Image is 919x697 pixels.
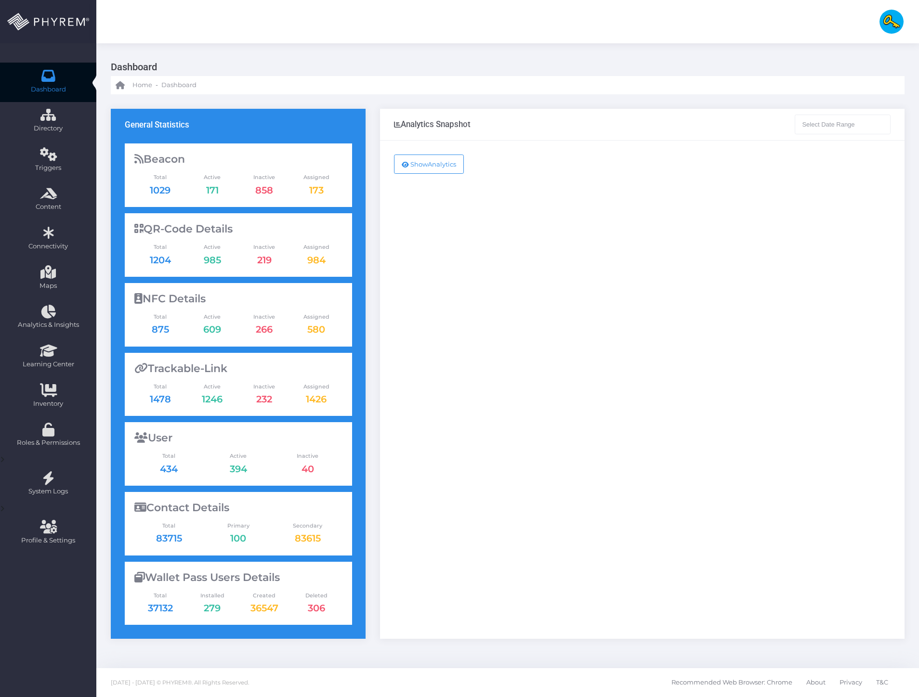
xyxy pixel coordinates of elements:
div: Contact Details [134,502,342,514]
a: 83715 [156,532,182,544]
span: Active [204,452,273,460]
span: Total [134,592,186,600]
span: Assigned [290,383,342,391]
a: 1029 [150,184,171,196]
a: 609 [203,323,221,335]
span: Connectivity [6,242,90,251]
a: 232 [256,393,272,405]
a: 83615 [295,532,321,544]
a: 266 [256,323,273,335]
span: Assigned [290,313,342,321]
span: Recommended Web Browser: Chrome [671,672,792,693]
span: Learning Center [6,360,90,369]
span: Active [186,383,238,391]
a: 580 [307,323,325,335]
span: Inactive [238,243,290,251]
span: Maps [39,281,57,291]
span: Assigned [290,173,342,181]
h3: Dashboard [111,58,897,76]
a: 219 [257,254,272,266]
span: Total [134,243,186,251]
div: Beacon [134,153,342,166]
a: 100 [230,532,246,544]
span: About [806,672,826,693]
a: 858 [255,184,273,196]
a: 985 [204,254,221,266]
a: 394 [230,463,247,475]
span: Directory [6,124,90,133]
span: 36547 [250,602,278,614]
a: 1246 [202,393,223,405]
span: Active [186,313,238,321]
a: 434 [160,463,178,475]
span: 37132 [148,602,173,614]
span: Profile & Settings [21,536,75,545]
li: - [154,80,159,90]
span: Roles & Permissions [6,438,90,448]
span: [DATE] - [DATE] © PHYREM®. All Rights Reserved. [111,679,249,686]
span: Dashboard [161,80,197,90]
div: User [134,432,342,444]
span: 306 [308,602,325,614]
span: Inactive [238,313,290,321]
a: Dashboard [161,76,197,94]
span: Analytics & Insights [6,320,90,330]
span: System Logs [6,487,90,496]
a: About [806,668,826,697]
span: Installed [186,592,238,600]
span: Primary [204,522,273,530]
span: Assigned [290,243,342,251]
button: ShowAnalytics [394,155,464,174]
span: Deleted [290,592,342,600]
div: QR-Code Details [134,223,342,235]
span: Show [410,160,428,168]
a: 1204 [150,254,171,266]
span: Inactive [238,383,290,391]
span: Content [6,202,90,212]
span: Home [132,80,152,90]
span: Active [186,243,238,251]
a: 875 [152,323,169,335]
input: Select Date Range [795,115,891,134]
span: Total [134,383,186,391]
a: 40 [302,463,314,475]
span: 279 [204,602,221,614]
span: T&C [876,672,888,693]
a: Recommended Web Browser: Chrome [671,668,792,697]
a: 1426 [306,393,327,405]
span: Inactive [273,452,342,460]
a: Home [116,76,152,94]
span: Total [134,313,186,321]
a: T&C [876,668,888,697]
div: Analytics Snapshot [394,119,471,129]
a: 173 [309,184,324,196]
span: Active [186,173,238,181]
a: 984 [307,254,326,266]
span: Inventory [6,399,90,409]
a: 1478 [150,393,171,405]
span: Total [134,522,204,530]
span: Inactive [238,173,290,181]
span: Total [134,173,186,181]
h3: General Statistics [125,120,189,129]
div: Trackable-Link [134,362,342,375]
span: Total [134,452,204,460]
div: NFC Details [134,293,342,305]
span: Dashboard [31,85,66,94]
span: Privacy [840,672,862,693]
div: Wallet Pass Users Details [134,571,342,584]
span: Created [238,592,290,600]
span: Secondary [273,522,342,530]
a: Privacy [840,668,862,697]
a: 171 [206,184,219,196]
span: Triggers [6,163,90,173]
